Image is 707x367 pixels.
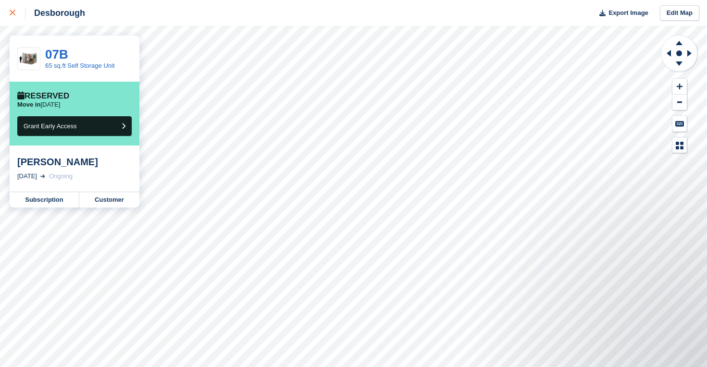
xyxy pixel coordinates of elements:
div: [DATE] [17,171,37,181]
img: 64-sqft-unit.jpg [18,50,40,67]
a: Subscription [10,192,79,208]
span: Move in [17,101,40,108]
a: 07B [45,47,68,61]
button: Zoom In [672,79,687,95]
a: Customer [79,192,139,208]
button: Zoom Out [672,95,687,110]
div: Desborough [25,7,85,19]
div: Reserved [17,91,69,101]
div: Ongoing [49,171,73,181]
div: [PERSON_NAME] [17,156,132,168]
button: Map Legend [672,137,687,153]
button: Grant Early Access [17,116,132,136]
button: Keyboard Shortcuts [672,116,687,132]
p: [DATE] [17,101,60,109]
img: arrow-right-light-icn-cde0832a797a2874e46488d9cf13f60e5c3a73dbe684e267c42b8395dfbc2abf.svg [40,174,45,178]
span: Grant Early Access [24,122,77,130]
button: Export Image [594,5,648,21]
span: Export Image [608,8,648,18]
a: 65 sq.ft Self Storage Unit [45,62,115,69]
a: Edit Map [660,5,699,21]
